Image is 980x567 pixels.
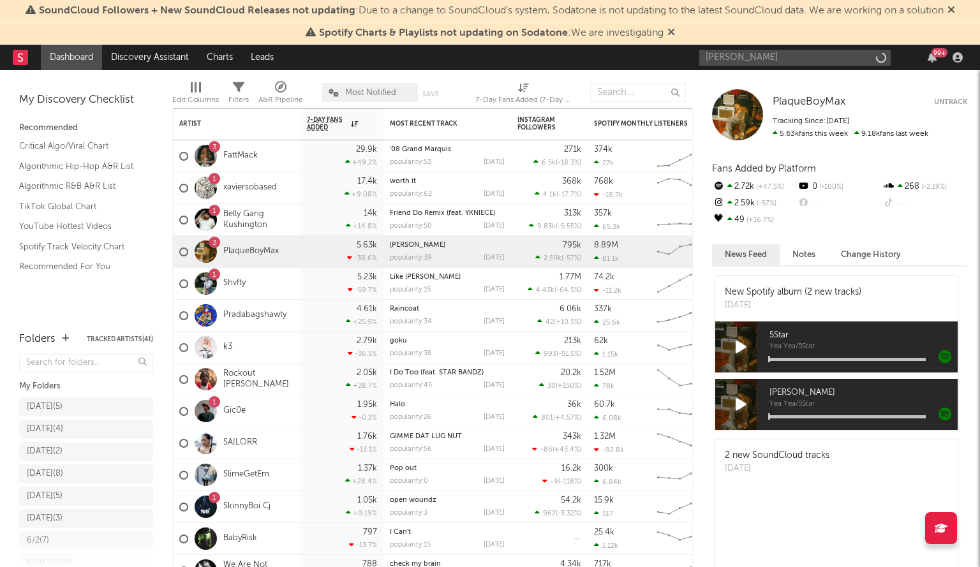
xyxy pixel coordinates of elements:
[517,116,562,131] div: Instagram Followers
[19,420,153,439] a: [DATE](4)
[87,336,153,342] button: Tracked Artists(41)
[594,159,614,167] div: 27k
[558,510,579,517] span: -3.32 %
[390,210,495,217] a: Friend Do Remix (feat. YKNIECE)
[172,92,219,108] div: Edit Columns
[712,244,780,265] button: News Feed
[594,464,613,473] div: 300k
[390,414,432,421] div: popularity: 26
[563,432,581,441] div: 343k
[307,116,348,131] span: 7-Day Fans Added
[41,45,102,70] a: Dashboard
[594,414,621,422] div: 6.08k
[19,260,140,274] a: Recommended For You
[19,354,153,372] input: Search for folders...
[358,464,377,473] div: 1.37k
[769,343,958,351] span: Yea Yea/5Star
[27,511,63,526] div: [DATE] ( 3 )
[537,223,556,230] span: 9.83k
[345,158,377,166] div: +49.2 %
[535,350,581,358] div: ( )
[346,509,377,517] div: +0.19 %
[319,28,568,38] span: Spotify Charts & Playlists not updating on Sodatone
[560,305,581,313] div: 6.06k
[773,130,928,138] span: 9.18k fans last week
[651,332,709,364] svg: Chart title
[547,383,556,390] span: 30
[390,242,445,249] a: [PERSON_NAME]
[563,241,581,249] div: 795k
[564,209,581,217] div: 313k
[797,179,882,195] div: 0
[390,337,407,344] a: goku
[19,179,140,193] a: Algorithmic R&B A&R List
[594,241,618,249] div: 8.89M
[594,209,612,217] div: 357k
[769,401,958,408] span: Yea Yea/5Star
[198,45,242,70] a: Charts
[558,351,579,358] span: -51.5 %
[390,306,505,313] div: Raincoat
[390,178,416,185] a: worth it
[725,462,829,475] div: [DATE]
[594,145,612,154] div: 374k
[346,222,377,230] div: +14.8 %
[556,319,579,326] span: +10.5 %
[390,446,432,453] div: popularity: 56
[533,413,581,422] div: ( )
[357,273,377,281] div: 5.23k
[223,310,286,321] a: Pradabagshawty
[651,268,709,300] svg: Chart title
[947,6,955,16] span: Dismiss
[712,179,797,195] div: 2.72k
[348,350,377,358] div: -36.5 %
[536,287,554,294] span: 4.43k
[223,278,246,289] a: Shvfty
[484,541,505,549] div: [DATE]
[560,478,579,485] span: -118 %
[484,350,505,357] div: [DATE]
[540,446,553,453] span: -86
[594,446,624,454] div: -92.8k
[223,209,294,231] a: Belly Gang Kushington
[594,401,615,409] div: 60.7k
[27,444,63,459] div: [DATE] ( 2 )
[562,177,581,186] div: 368k
[228,77,249,114] div: Filters
[594,541,618,550] div: 1.12k
[551,478,558,485] span: -9
[828,244,914,265] button: Change History
[349,541,377,549] div: -13.7 %
[797,195,882,212] div: --
[594,273,614,281] div: 74.2k
[223,533,257,544] a: BabyRisk
[651,236,709,268] svg: Chart title
[882,195,967,212] div: --
[594,254,619,263] div: 81.1k
[345,190,377,198] div: +9.08 %
[19,509,153,528] a: [DATE](3)
[712,164,816,173] span: Fans Added by Platform
[484,254,505,261] div: [DATE]
[745,217,774,224] span: +16.7 %
[773,96,845,107] span: PlaqueBoyMax
[319,28,664,38] span: : We are investigating
[484,223,505,230] div: [DATE]
[363,528,377,536] div: 797
[19,139,140,153] a: Critical Algo/Viral Chart
[529,222,581,230] div: ( )
[651,395,709,427] svg: Chart title
[19,379,153,394] div: My Folders
[934,96,967,108] button: Untrack
[19,121,153,136] div: Recommended
[542,477,581,485] div: ( )
[390,337,505,344] div: goku
[754,184,784,191] span: +47.5 %
[390,478,428,485] div: popularity: 0
[769,328,958,343] span: 5Star
[554,446,579,453] span: +43.4 %
[484,318,505,325] div: [DATE]
[223,406,246,416] a: Gic0e
[223,501,271,512] a: SkinnyBoi Cj
[594,350,618,358] div: 1.15k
